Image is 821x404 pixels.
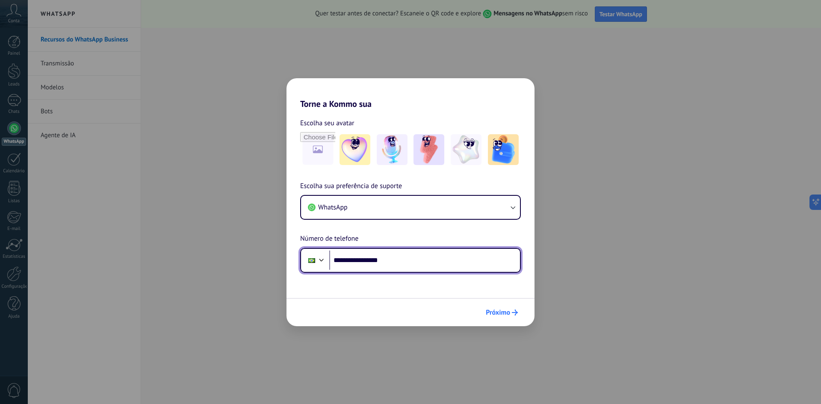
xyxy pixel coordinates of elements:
[451,134,481,165] img: -4.jpeg
[340,134,370,165] img: -1.jpeg
[301,196,520,219] button: WhatsApp
[318,203,348,212] span: WhatsApp
[304,251,320,269] div: Brazil: + 55
[300,233,358,245] span: Número de telefone
[377,134,408,165] img: -2.jpeg
[286,78,535,109] h2: Torne a Kommo sua
[300,181,402,192] span: Escolha sua preferência de suporte
[300,118,354,129] span: Escolha seu avatar
[482,305,522,320] button: Próximo
[413,134,444,165] img: -3.jpeg
[488,134,519,165] img: -5.jpeg
[486,310,510,316] span: Próximo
